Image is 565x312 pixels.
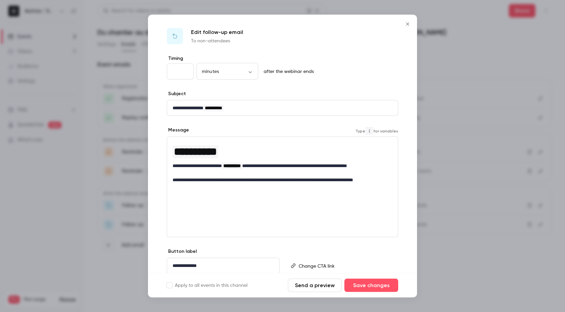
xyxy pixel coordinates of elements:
div: editor [167,137,398,195]
button: Send a preview [288,279,342,292]
label: Apply to all events in this channel [167,282,248,289]
p: Edit follow-up email [191,28,243,36]
p: after the webinar ends [261,68,314,75]
button: Save changes [344,279,398,292]
label: Message [167,127,189,133]
p: To non-attendees [191,38,243,44]
code: { [365,127,373,135]
div: editor [167,258,279,273]
span: Type for variables [355,127,398,135]
div: editor [296,258,398,274]
label: Timing [167,55,398,62]
button: Close [401,17,414,31]
label: Button label [167,248,197,255]
label: Subject [167,90,186,97]
div: minutes [196,68,258,75]
div: editor [167,101,398,116]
